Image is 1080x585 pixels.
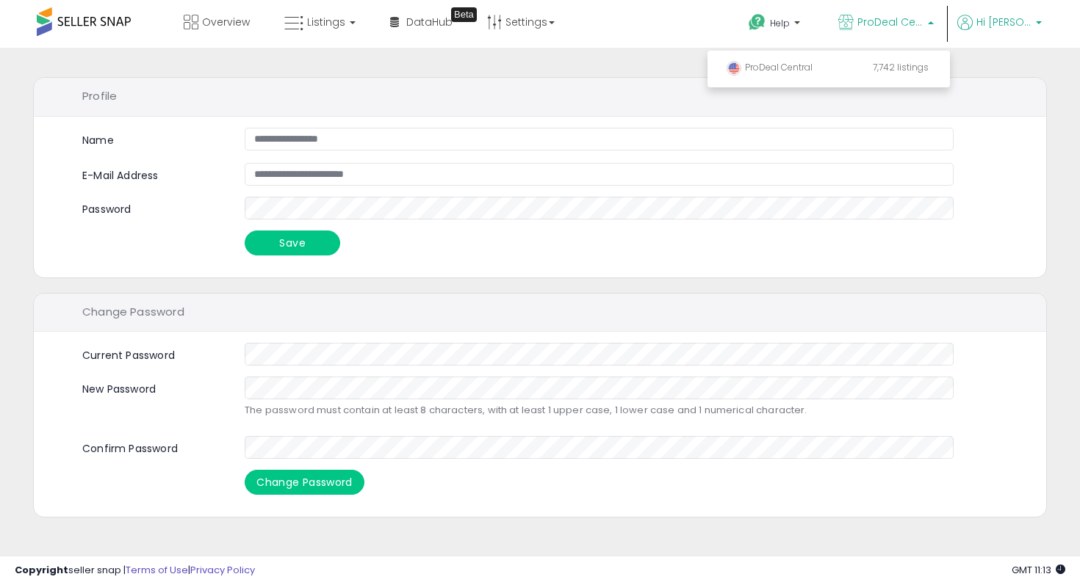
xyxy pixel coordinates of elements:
[727,61,813,73] span: ProDeal Central
[245,403,954,418] p: The password must contain at least 8 characters, with at least 1 upper case, 1 lower case and 1 n...
[82,133,114,148] label: Name
[245,470,364,495] button: Change Password
[770,17,790,29] span: Help
[34,294,1046,333] div: Change Password
[957,15,1042,48] a: Hi [PERSON_NAME]
[202,15,250,29] span: Overview
[406,15,453,29] span: DataHub
[126,563,188,577] a: Terms of Use
[71,436,234,457] label: Confirm Password
[748,13,766,32] i: Get Help
[71,197,234,217] label: Password
[1012,563,1065,577] span: 2025-09-10 11:13 GMT
[190,563,255,577] a: Privacy Policy
[976,15,1032,29] span: Hi [PERSON_NAME]
[857,15,924,29] span: ProDeal Central
[34,78,1046,117] div: Profile
[873,61,929,73] span: 7,742 listings
[307,15,345,29] span: Listings
[71,343,234,363] label: Current Password
[245,230,340,255] button: Save
[451,7,477,22] div: Tooltip anchor
[737,2,815,48] a: Help
[71,377,234,397] label: New Password
[71,163,234,184] label: E-Mail Address
[15,564,255,578] div: seller snap | |
[15,563,68,577] strong: Copyright
[727,61,741,76] img: usa.png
